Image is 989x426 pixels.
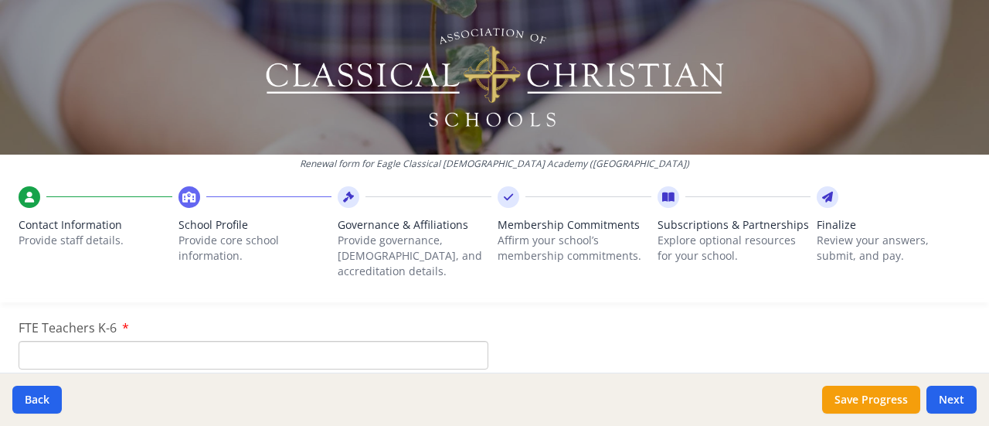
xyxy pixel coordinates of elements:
span: Membership Commitments [498,217,651,233]
span: School Profile [178,217,332,233]
p: Provide staff details. [19,233,172,248]
p: Review your answers, submit, and pay. [817,233,970,264]
button: Back [12,386,62,414]
span: Contact Information [19,217,172,233]
p: Affirm your school’s membership commitments. [498,233,651,264]
span: Governance & Affiliations [338,217,491,233]
img: Logo [263,23,726,131]
p: Provide governance, [DEMOGRAPHIC_DATA], and accreditation details. [338,233,491,279]
div: FTE means "Full-time Equivalent." Two teachers teaching 3 hours per day at a school where 6 hours... [19,370,488,414]
button: Save Progress [822,386,920,414]
button: Next [926,386,977,414]
p: Provide core school information. [178,233,332,264]
p: Explore optional resources for your school. [658,233,811,264]
span: FTE Teachers K-6 [19,319,117,336]
span: Finalize [817,217,970,233]
span: Subscriptions & Partnerships [658,217,811,233]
